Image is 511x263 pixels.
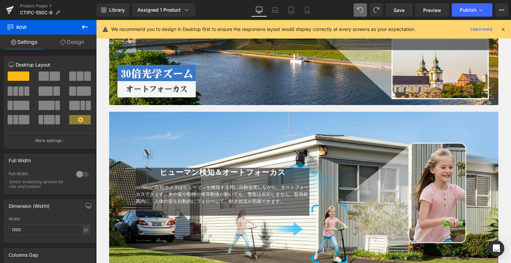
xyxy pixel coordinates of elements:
button: Redo [370,3,383,17]
div: Dimension (Width) [9,199,50,209]
div: Width [9,217,90,221]
a: Mobile [299,3,315,17]
div: px [83,225,89,234]
a: Tablet [283,3,299,17]
div: Full Width [9,154,31,163]
div: Select stretching options for row and content. [9,180,69,189]
span: Preview [423,7,441,14]
div: Open Intercom Messenger [488,240,504,256]
p: We recommend you to design in Desktop first to ensure the responsive layout would display correct... [111,26,416,33]
button: Publish [452,3,492,17]
button: More [495,3,508,17]
a: Laptop [267,3,283,17]
span: CTIPC-550C-B [20,10,53,15]
span: ctronicsの防犯カメラはヒューマンを検知する時に自動追尾しながら、オートフォーカスできます。木や葉や動物や車等動体が動いても、警告は反応しません。監視範囲内に、人体の形を自動的にフォローし... [40,165,213,184]
span: Row [7,20,73,35]
span: Library [109,7,125,13]
div: Full Width [9,171,70,178]
a: Product Pages [20,3,96,9]
span: Publish [460,7,476,13]
a: Desktop [251,3,267,17]
span: ctronicsの防犯カメラは30倍光学ズームしても高品質な画質が得られ、広範囲エリアのモニタリングで威力を発揮します。店舗内での商品陳列状況や人物の状況をモニタリングする、工場・生産現場での安... [40,6,396,18]
p: More settings [35,138,62,144]
button: More settings [4,133,95,148]
a: Learn more [468,25,495,33]
a: Design [48,35,96,50]
div: Columns Gap [9,248,38,258]
button: Undo [354,3,367,17]
a: Preview [415,3,449,17]
a: New Library [96,3,129,17]
p: Desktop Layout [9,61,90,68]
input: auto [9,224,90,235]
div: Assigned 1 Product [137,7,190,13]
span: Save [394,7,405,14]
span: ヒューマン検知＆オートフォーカス [64,148,189,156]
